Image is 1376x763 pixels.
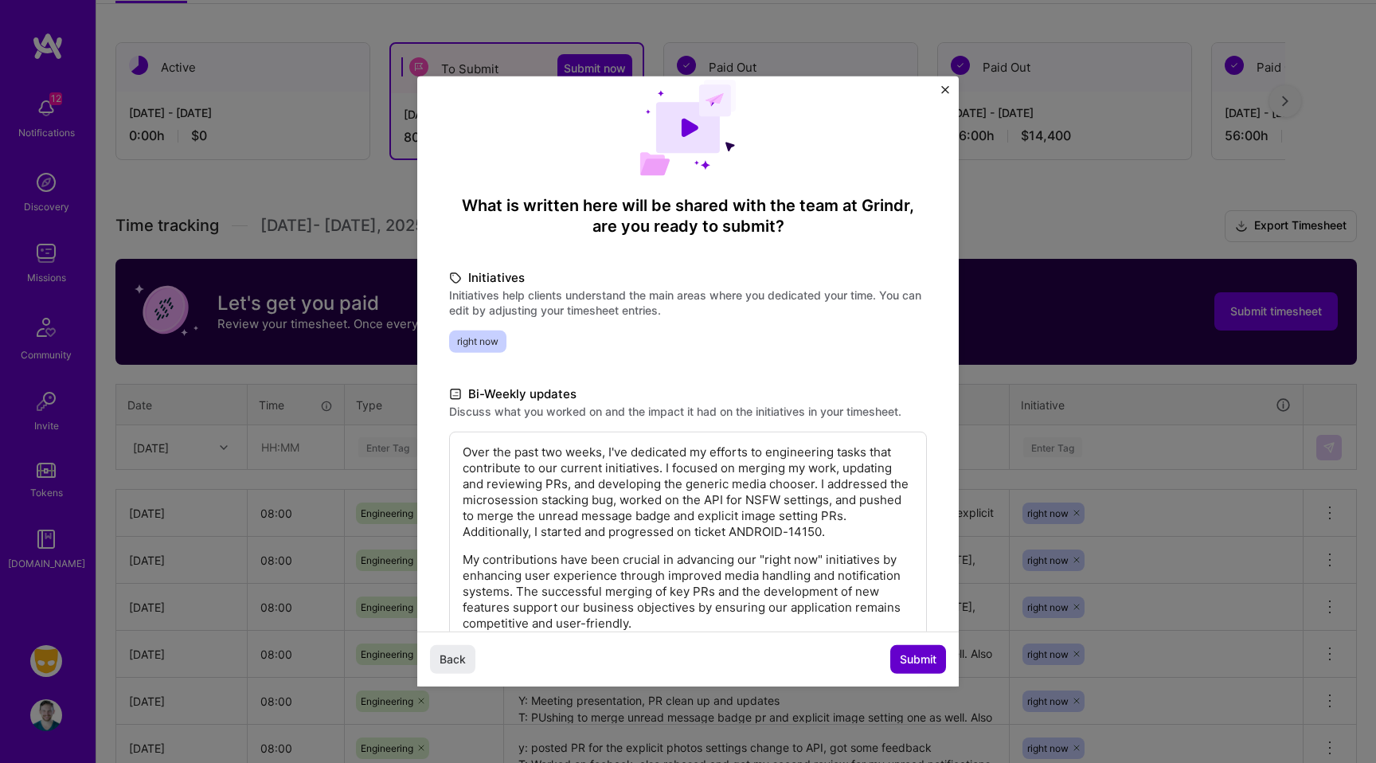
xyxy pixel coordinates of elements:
[440,651,466,667] span: Back
[449,195,927,237] h4: What is written here will be shared with the team at Grindr , are you ready to submit?
[890,645,946,674] button: Submit
[449,268,927,288] label: Initiatives
[430,645,475,674] button: Back
[449,288,927,318] label: Initiatives help clients understand the main areas where you dedicated your time. You can edit by...
[463,444,913,540] p: Over the past two weeks, I've dedicated my efforts to engineering tasks that contribute to our cu...
[449,385,462,404] i: icon DocumentBlack
[449,404,927,419] label: Discuss what you worked on and the impact it had on the initiatives in your timesheet.
[463,552,913,632] p: My contributions have been crucial in advancing our "right now" initiatives by enhancing user exp...
[449,385,927,404] label: Bi-Weekly updates
[639,80,737,176] img: Demo day
[941,86,949,103] button: Close
[449,269,462,288] i: icon TagBlack
[900,651,936,667] span: Submit
[449,331,506,353] span: right now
